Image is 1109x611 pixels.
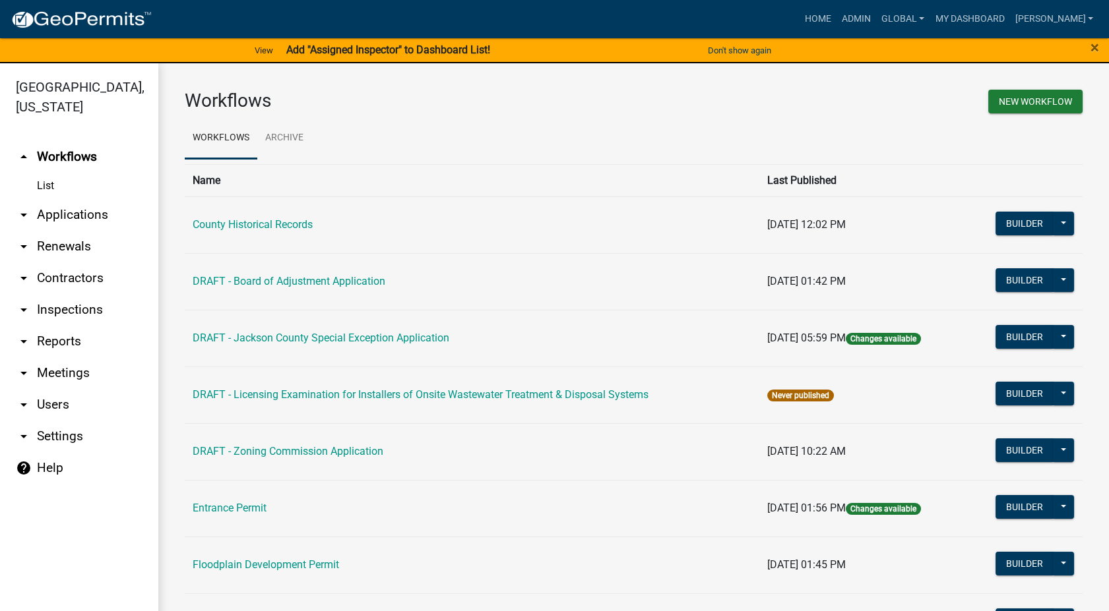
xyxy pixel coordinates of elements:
i: arrow_drop_down [16,428,32,444]
button: Builder [996,325,1054,349]
i: arrow_drop_down [16,397,32,413]
button: Builder [996,382,1054,405]
span: [DATE] 12:02 PM [767,218,846,231]
span: Changes available [846,333,921,345]
th: Name [185,164,759,196]
a: View [249,40,278,61]
button: Builder [996,552,1054,575]
a: County Historical Records [193,218,313,231]
i: arrow_drop_down [16,334,32,349]
a: DRAFT - Jackson County Special Exception Application [193,332,449,344]
th: Last Published [759,164,966,196]
i: arrow_drop_down [16,207,32,223]
button: Builder [996,495,1054,519]
a: Home [800,7,837,32]
span: [DATE] 10:22 AM [767,445,846,457]
i: arrow_drop_down [16,270,32,286]
button: Close [1091,40,1099,55]
span: [DATE] 01:45 PM [767,558,846,571]
span: Never published [767,390,834,401]
a: Archive [257,117,311,160]
a: DRAFT - Licensing Examination for Installers of Onsite Wastewater Treatment & Disposal Systems [193,388,649,401]
a: DRAFT - Zoning Commission Application [193,445,383,457]
a: Workflows [185,117,257,160]
span: [DATE] 01:56 PM [767,502,846,514]
button: Builder [996,438,1054,462]
span: [DATE] 05:59 PM [767,332,846,344]
i: help [16,460,32,476]
strong: Add "Assigned Inspector" to Dashboard List! [286,44,490,56]
h3: Workflows [185,90,624,112]
a: DRAFT - Board of Adjustment Application [193,275,385,287]
a: Entrance Permit [193,502,267,514]
button: New Workflow [988,90,1083,113]
button: Builder [996,212,1054,235]
a: Floodplain Development Permit [193,558,339,571]
a: Global [876,7,930,32]
span: × [1091,38,1099,57]
i: arrow_drop_down [16,239,32,254]
span: [DATE] 01:42 PM [767,275,846,287]
span: Changes available [846,503,921,515]
button: Builder [996,268,1054,292]
a: Admin [837,7,876,32]
button: Don't show again [703,40,776,61]
i: arrow_drop_up [16,149,32,165]
i: arrow_drop_down [16,365,32,381]
a: My Dashboard [930,7,1009,32]
i: arrow_drop_down [16,302,32,318]
a: [PERSON_NAME] [1009,7,1098,32]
